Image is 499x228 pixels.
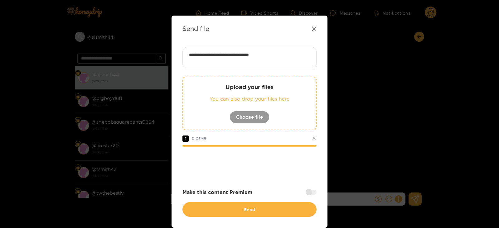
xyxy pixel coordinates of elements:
[182,202,317,217] button: Send
[182,135,189,142] span: 1
[182,25,209,32] strong: Send file
[196,83,303,91] p: Upload your files
[196,95,303,102] p: You can also drop your files here
[230,111,269,123] button: Choose file
[182,189,252,196] strong: Make this content Premium
[192,136,206,140] span: 0.05 MB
